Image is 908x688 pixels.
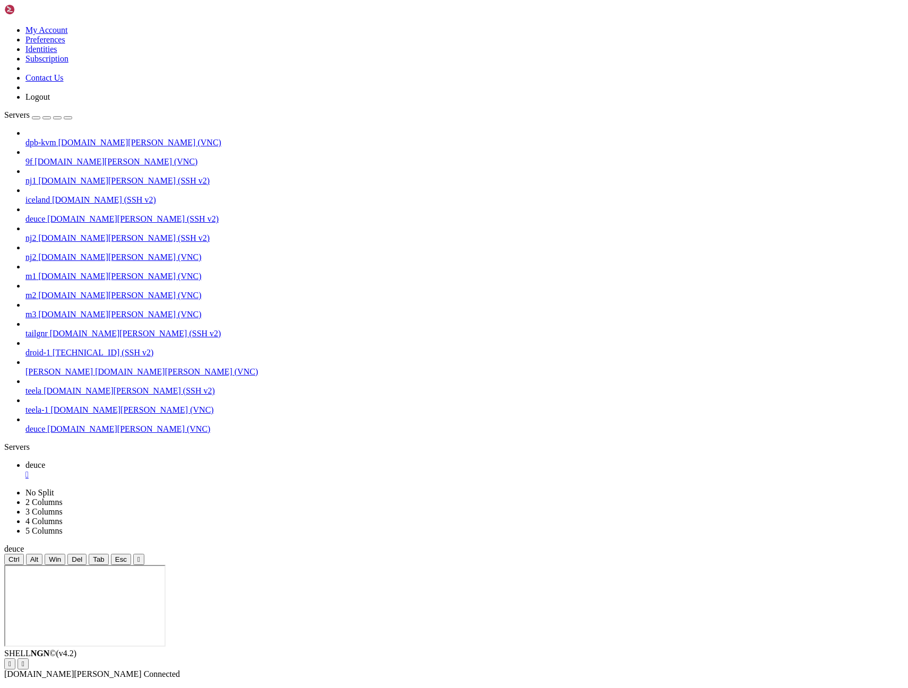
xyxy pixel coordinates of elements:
span: [DOMAIN_NAME][PERSON_NAME] (VNC) [38,291,201,300]
div: Servers [4,442,904,452]
a: teela-1 [DOMAIN_NAME][PERSON_NAME] (VNC) [25,405,904,415]
a: Subscription [25,54,68,63]
a: tailgnr [DOMAIN_NAME][PERSON_NAME] (SSH v2) [25,329,904,338]
a: Servers [4,110,72,119]
span: [DOMAIN_NAME][PERSON_NAME] (SSH v2) [47,214,219,223]
span: [DOMAIN_NAME][PERSON_NAME] (SSH v2) [50,329,221,338]
a: Contact Us [25,73,64,82]
span: tailgnr [25,329,48,338]
a: Identities [25,45,57,54]
span: nj2 [25,233,36,242]
span: SHELL © [4,649,76,658]
a: dpb-kvm [DOMAIN_NAME][PERSON_NAME] (VNC) [25,138,904,147]
a: My Account [25,25,68,34]
span: Ctrl [8,555,20,563]
span: m2 [25,291,36,300]
button: Ctrl [4,554,24,565]
span: teela [25,386,41,395]
div:  [8,660,11,668]
b: NGN [31,649,50,658]
li: dpb-kvm [DOMAIN_NAME][PERSON_NAME] (VNC) [25,128,904,147]
span: iceland [25,195,50,204]
li: tailgnr [DOMAIN_NAME][PERSON_NAME] (SSH v2) [25,319,904,338]
a:  [25,470,904,480]
a: 9f [DOMAIN_NAME][PERSON_NAME] (VNC) [25,157,904,167]
span: Win [49,555,61,563]
a: Logout [25,92,50,101]
button: Del [67,554,87,565]
span: [DOMAIN_NAME][PERSON_NAME] (VNC) [34,157,197,166]
span: [DOMAIN_NAME][PERSON_NAME] (VNC) [95,367,258,376]
li: nj1 [DOMAIN_NAME][PERSON_NAME] (SSH v2) [25,167,904,186]
span: [DOMAIN_NAME][PERSON_NAME] (VNC) [47,424,210,433]
span: Esc [115,555,127,563]
li: deuce [DOMAIN_NAME][PERSON_NAME] (VNC) [25,415,904,434]
span: [DOMAIN_NAME][PERSON_NAME] (VNC) [38,310,201,319]
a: 4 Columns [25,517,63,526]
button:  [133,554,144,565]
li: droid-1 [TECHNICAL_ID] (SSH v2) [25,338,904,358]
span: [DOMAIN_NAME][PERSON_NAME] (SSH v2) [44,386,215,395]
span: droid-1 [25,348,50,357]
span: m1 [25,272,36,281]
span: [DOMAIN_NAME][PERSON_NAME] (SSH v2) [38,233,210,242]
button:  [18,658,29,669]
span: Alt [30,555,39,563]
li: m3 [DOMAIN_NAME][PERSON_NAME] (VNC) [25,300,904,319]
span: deuce [25,214,45,223]
li: 9f [DOMAIN_NAME][PERSON_NAME] (VNC) [25,147,904,167]
button: Tab [89,554,109,565]
a: 2 Columns [25,498,63,507]
span: Connected [144,669,180,678]
li: m1 [DOMAIN_NAME][PERSON_NAME] (VNC) [25,262,904,281]
a: teela [DOMAIN_NAME][PERSON_NAME] (SSH v2) [25,386,904,396]
img: Shellngn [4,4,65,15]
a: deuce [DOMAIN_NAME][PERSON_NAME] (VNC) [25,424,904,434]
a: m2 [DOMAIN_NAME][PERSON_NAME] (VNC) [25,291,904,300]
span: nj2 [25,252,36,262]
span: [DOMAIN_NAME][PERSON_NAME] (VNC) [38,252,201,262]
a: nj1 [DOMAIN_NAME][PERSON_NAME] (SSH v2) [25,176,904,186]
span: Del [72,555,82,563]
li: teela-1 [DOMAIN_NAME][PERSON_NAME] (VNC) [25,396,904,415]
a: deuce [DOMAIN_NAME][PERSON_NAME] (SSH v2) [25,214,904,224]
span: [DOMAIN_NAME][PERSON_NAME] (VNC) [51,405,214,414]
span: deuce [25,460,45,469]
span: 4.2.0 [56,649,77,658]
li: teela [DOMAIN_NAME][PERSON_NAME] (SSH v2) [25,377,904,396]
span: dpb-kvm [25,138,56,147]
a: Preferences [25,35,65,44]
span: [DOMAIN_NAME][PERSON_NAME] [4,669,142,678]
span: deuce [4,544,24,553]
span: m3 [25,310,36,319]
a: iceland [DOMAIN_NAME] (SSH v2) [25,195,904,205]
li: deuce [DOMAIN_NAME][PERSON_NAME] (SSH v2) [25,205,904,224]
a: 3 Columns [25,507,63,516]
span: [DOMAIN_NAME][PERSON_NAME] (VNC) [38,272,201,281]
span: deuce [25,424,45,433]
li: nj2 [DOMAIN_NAME][PERSON_NAME] (VNC) [25,243,904,262]
span: Servers [4,110,30,119]
span: [DOMAIN_NAME] (SSH v2) [52,195,156,204]
a: nj2 [DOMAIN_NAME][PERSON_NAME] (VNC) [25,252,904,262]
a: 5 Columns [25,526,63,535]
span: 9f [25,157,32,166]
button: Win [45,554,65,565]
span: [DOMAIN_NAME][PERSON_NAME] (VNC) [58,138,221,147]
div:  [22,660,24,668]
a: deuce [25,460,904,480]
a: m3 [DOMAIN_NAME][PERSON_NAME] (VNC) [25,310,904,319]
span: [TECHNICAL_ID] (SSH v2) [53,348,153,357]
div:  [137,555,140,563]
button: Esc [111,554,131,565]
a: droid-1 [TECHNICAL_ID] (SSH v2) [25,348,904,358]
a: [PERSON_NAME] [DOMAIN_NAME][PERSON_NAME] (VNC) [25,367,904,377]
button:  [4,658,15,669]
li: [PERSON_NAME] [DOMAIN_NAME][PERSON_NAME] (VNC) [25,358,904,377]
span: [DOMAIN_NAME][PERSON_NAME] (SSH v2) [38,176,210,185]
a: No Split [25,488,54,497]
a: m1 [DOMAIN_NAME][PERSON_NAME] (VNC) [25,272,904,281]
span: teela-1 [25,405,49,414]
span: nj1 [25,176,36,185]
li: iceland [DOMAIN_NAME] (SSH v2) [25,186,904,205]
